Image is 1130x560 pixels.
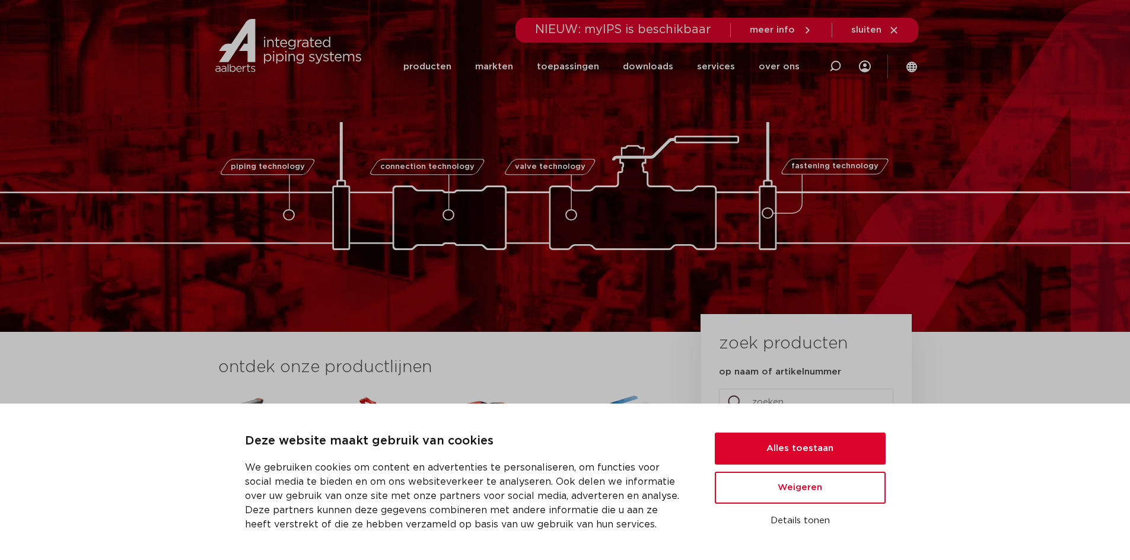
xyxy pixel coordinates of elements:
p: We gebruiken cookies om content en advertenties te personaliseren, om functies voor social media ... [245,460,686,532]
a: markten [475,43,513,91]
a: downloads [623,43,673,91]
input: zoeken [719,389,893,416]
span: piping technology [231,163,305,171]
a: toepassingen [537,43,599,91]
a: meer info [750,25,813,36]
span: NIEUW: myIPS is beschikbaar [535,24,711,36]
h3: ontdek onze productlijnen [218,356,661,379]
div: my IPS [859,43,871,91]
a: services [697,43,735,91]
span: meer info [750,25,795,34]
a: over ons [759,43,800,91]
a: producten [403,43,451,91]
h3: zoek producten [719,332,848,356]
span: valve technology [515,163,585,171]
span: sluiten [851,25,881,34]
button: Weigeren [715,472,886,504]
button: Alles toestaan [715,433,886,465]
button: Details tonen [715,511,886,531]
p: Deze website maakt gebruik van cookies [245,432,686,451]
span: connection technology [380,163,474,171]
a: sluiten [851,25,899,36]
span: fastening technology [791,163,878,171]
label: op naam of artikelnummer [719,366,841,378]
nav: Menu [403,43,800,91]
